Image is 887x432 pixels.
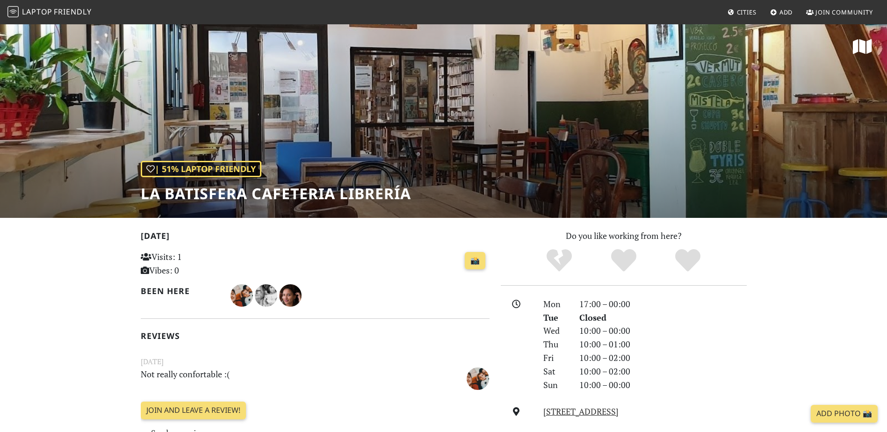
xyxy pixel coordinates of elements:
div: 10:00 – 01:00 [574,338,752,351]
a: LaptopFriendly LaptopFriendly [7,4,92,21]
span: Add [779,8,793,16]
span: Dani Carpena [231,289,255,300]
div: 10:00 – 00:00 [574,324,752,338]
span: Friendly [54,7,91,17]
h1: La Batisfera Cafeteria Librería [141,185,411,202]
a: Add Photo 📸 [811,405,878,423]
span: Cities [737,8,757,16]
div: Yes [591,248,656,274]
a: Join Community [802,4,877,21]
img: 2156-dani.jpg [467,367,489,390]
div: Thu [538,338,573,351]
span: Dani Carpena [467,372,489,383]
div: Wed [538,324,573,338]
a: 📸 [465,252,485,270]
h2: Reviews [141,331,490,341]
a: [STREET_ADDRESS] [543,406,619,417]
span: Laptop [22,7,52,17]
div: Definitely! [656,248,720,274]
div: Mon [538,297,573,311]
span: Ire O [279,289,302,300]
span: Join Community [815,8,873,16]
small: [DATE] [135,356,495,367]
div: Tue [538,311,573,324]
div: Fri [538,351,573,365]
h2: [DATE] [141,231,490,245]
h2: Been here [141,286,220,296]
img: LaptopFriendly [7,6,19,17]
div: 10:00 – 02:00 [574,365,752,378]
div: No [527,248,591,274]
p: Do you like working from here? [501,229,747,243]
a: Join and leave a review! [141,402,246,419]
img: 1964-susie.jpg [255,284,277,307]
div: Sun [538,378,573,392]
img: 2156-dani.jpg [231,284,253,307]
div: 10:00 – 00:00 [574,378,752,392]
a: Add [766,4,797,21]
a: Cities [724,4,760,21]
div: | 51% Laptop Friendly [141,161,261,177]
img: 1601-ire.jpg [279,284,302,307]
p: Visits: 1 Vibes: 0 [141,250,250,277]
span: Susie Precious [255,289,279,300]
div: 10:00 – 02:00 [574,351,752,365]
div: Sat [538,365,573,378]
div: Closed [574,311,752,324]
p: Not really confortable :( [135,367,435,389]
div: 17:00 – 00:00 [574,297,752,311]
